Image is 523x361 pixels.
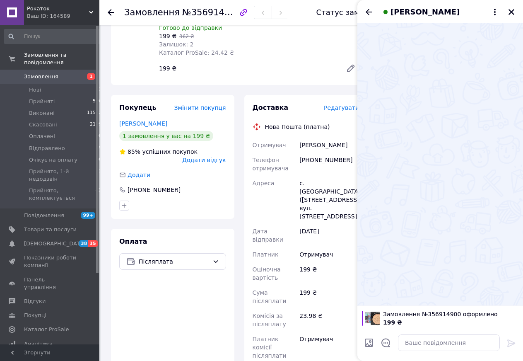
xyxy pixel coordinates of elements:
[298,224,361,247] div: [DATE]
[24,312,46,319] span: Покупці
[93,98,101,105] span: 506
[29,145,65,152] span: Відправлено
[263,123,332,131] div: Нова Пошта (платна)
[174,104,226,111] span: Змінити покупця
[381,337,391,348] button: Відкрити шаблони відповідей
[119,237,147,245] span: Оплата
[182,7,241,17] span: №356914900
[253,157,289,172] span: Телефон отримувача
[253,289,287,304] span: Сума післяплати
[29,98,55,105] span: Прийняті
[24,276,77,291] span: Панель управління
[108,8,114,17] div: Повернутися назад
[156,63,339,74] div: 199 ₴
[29,133,55,140] span: Оплачені
[124,7,180,17] span: Замовлення
[29,156,77,164] span: Очікує на оплату
[139,257,209,266] span: Післяплата
[119,131,213,141] div: 1 замовлення у вас на 199 ₴
[298,262,361,285] div: 199 ₴
[324,104,359,111] span: Редагувати
[383,319,402,326] span: 199 ₴
[119,120,167,127] a: [PERSON_NAME]
[383,310,518,318] span: Замовлення №356914900 оформлено
[29,109,55,117] span: Виконані
[4,29,102,44] input: Пошук
[99,86,101,94] span: 1
[29,168,99,183] span: Прийнято, 1-й недодзвін
[128,148,140,155] span: 85%
[364,7,374,17] button: Назад
[24,298,46,305] span: Відгуки
[29,121,57,128] span: Скасовані
[253,142,286,148] span: Отримувач
[298,247,361,262] div: Отримувач
[96,145,101,152] span: 55
[182,157,226,163] span: Додати відгук
[87,109,101,117] span: 11542
[298,138,361,153] div: [PERSON_NAME]
[342,60,359,77] a: Редагувати
[99,133,101,140] span: 0
[24,226,77,233] span: Товари та послуги
[253,104,289,111] span: Доставка
[24,340,53,348] span: Аналітика
[159,41,194,48] span: Залишок: 2
[81,212,95,219] span: 99+
[88,240,98,247] span: 35
[24,254,77,269] span: Показники роботи компанії
[298,176,361,224] div: с. [GEOGRAPHIC_DATA] ([STREET_ADDRESS]: вул. [STREET_ADDRESS]
[96,187,101,202] span: 42
[24,212,64,219] span: Повідомлення
[365,311,380,326] img: 5304031949_w100_h100_tonalnyj-krem-pudra.jpg
[24,240,85,247] span: [DEMOGRAPHIC_DATA]
[87,73,95,80] span: 1
[24,326,69,333] span: Каталог ProSale
[119,148,198,156] div: успішних покупок
[390,7,460,17] span: [PERSON_NAME]
[128,172,150,178] span: Додати
[24,51,99,66] span: Замовлення та повідомлення
[253,180,275,187] span: Адреса
[29,187,96,202] span: Прийнято, комплектується
[506,7,516,17] button: Закрити
[253,251,279,258] span: Платник
[24,73,58,80] span: Замовлення
[79,240,88,247] span: 38
[253,336,287,359] span: Платник комісії післяплати
[179,34,194,39] span: 362 ₴
[27,12,99,20] div: Ваш ID: 164589
[127,186,181,194] div: [PHONE_NUMBER]
[159,24,222,31] span: Готово до відправки
[316,8,393,17] div: Статус замовлення
[27,5,89,12] span: Рокаток
[298,285,361,308] div: 199 ₴
[159,33,176,39] span: 199 ₴
[29,86,41,94] span: Нові
[119,104,157,111] span: Покупець
[253,266,281,281] span: Оціночна вартість
[381,7,500,17] button: [PERSON_NAME]
[99,168,101,183] span: 1
[90,121,101,128] span: 2119
[298,308,361,332] div: 23.98 ₴
[99,156,101,164] span: 0
[159,49,234,56] span: Каталог ProSale: 24.42 ₴
[253,228,283,243] span: Дата відправки
[253,313,286,327] span: Комісія за післяплату
[298,153,361,176] div: [PHONE_NUMBER]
